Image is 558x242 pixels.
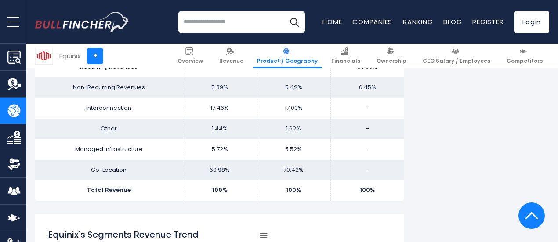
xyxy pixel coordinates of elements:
[183,139,257,160] td: 5.72%
[330,77,404,98] td: 6.45%
[35,98,183,119] td: Interconnection
[35,180,183,201] td: Total Revenue
[330,139,404,160] td: -
[514,11,549,33] a: Login
[215,44,247,68] a: Revenue
[183,160,257,181] td: 69.98%
[253,44,322,68] a: Product / Geography
[330,98,404,119] td: -
[472,17,504,26] a: Register
[443,17,462,26] a: Blog
[174,44,207,68] a: Overview
[423,58,490,65] span: CEO Salary / Employees
[87,48,103,64] a: +
[219,58,243,65] span: Revenue
[403,17,433,26] a: Ranking
[331,58,360,65] span: Financials
[257,139,330,160] td: 5.52%
[419,44,494,68] a: CEO Salary / Employees
[183,77,257,98] td: 5.39%
[183,98,257,119] td: 17.46%
[35,160,183,181] td: Co-Location
[183,180,257,201] td: 100%
[178,58,203,65] span: Overview
[35,119,183,139] td: Other
[330,180,404,201] td: 100%
[257,180,330,201] td: 100%
[327,44,364,68] a: Financials
[35,77,183,98] td: Non-Recurring Revenues
[36,47,52,64] img: EQIX logo
[352,17,392,26] a: Companies
[373,44,410,68] a: Ownership
[330,119,404,139] td: -
[7,158,21,171] img: Ownership
[322,17,342,26] a: Home
[377,58,406,65] span: Ownership
[35,12,130,32] img: bullfincher logo
[257,160,330,181] td: 70.42%
[35,12,130,32] a: Go to homepage
[35,139,183,160] td: Managed Infrastructure
[503,44,547,68] a: Competitors
[257,77,330,98] td: 5.42%
[507,58,543,65] span: Competitors
[183,119,257,139] td: 1.44%
[257,98,330,119] td: 17.03%
[283,11,305,33] button: Search
[59,51,80,61] div: Equinix
[257,58,318,65] span: Product / Geography
[330,160,404,181] td: -
[257,119,330,139] td: 1.62%
[48,228,199,241] tspan: Equinix's Segments Revenue Trend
